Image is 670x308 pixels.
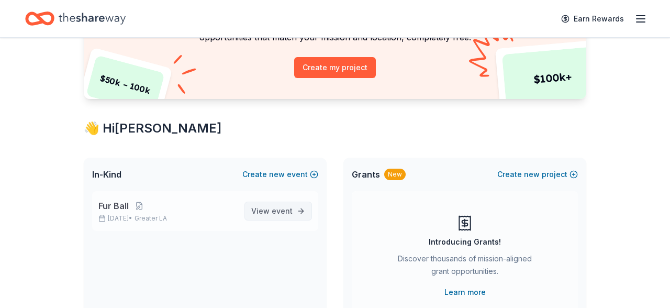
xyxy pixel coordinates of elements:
span: new [524,168,540,181]
div: New [384,169,406,180]
div: Discover thousands of mission-aligned grant opportunities. [394,252,536,282]
span: event [272,206,293,215]
span: Grants [352,168,380,181]
a: View event [244,202,312,221]
span: Fur Ball [98,200,129,212]
a: Earn Rewards [555,9,630,28]
a: Learn more [444,286,486,299]
span: new [269,168,285,181]
button: Createnewevent [242,168,318,181]
span: View [251,205,293,217]
span: In-Kind [92,168,121,181]
p: [DATE] • [98,214,236,223]
button: Createnewproject [497,168,578,181]
span: Greater LA [135,214,167,223]
div: 👋 Hi [PERSON_NAME] [84,120,586,137]
a: Home [25,6,126,31]
div: Introducing Grants! [429,236,501,248]
button: Create my project [294,57,376,78]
